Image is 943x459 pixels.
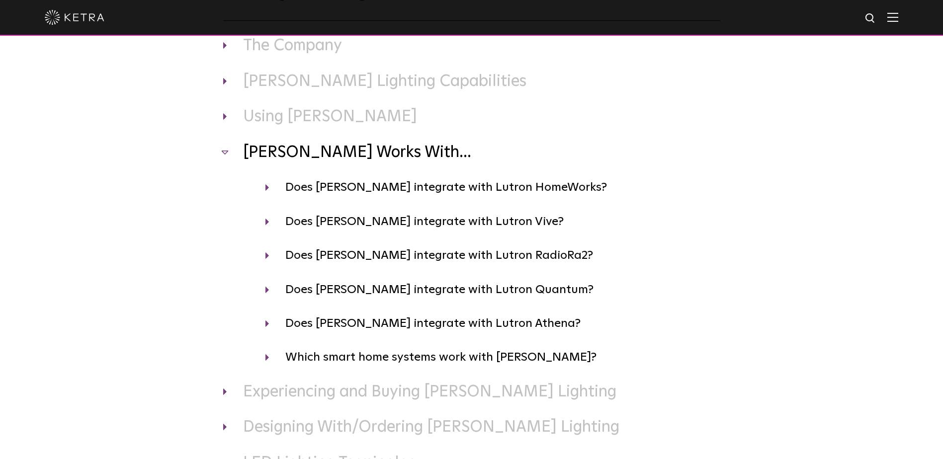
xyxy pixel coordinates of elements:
[265,212,720,231] h4: Does [PERSON_NAME] integrate with Lutron Vive?
[223,417,720,438] h3: Designing With/Ordering [PERSON_NAME] Lighting
[887,12,898,22] img: Hamburger%20Nav.svg
[223,143,720,163] h3: [PERSON_NAME] Works With...
[265,348,720,367] h4: Which smart home systems work with [PERSON_NAME]?
[265,280,720,299] h4: Does [PERSON_NAME] integrate with Lutron Quantum?
[265,246,720,265] h4: Does [PERSON_NAME] integrate with Lutron RadioRa2?
[265,314,720,333] h4: Does [PERSON_NAME] integrate with Lutron Athena?
[223,382,720,403] h3: Experiencing and Buying [PERSON_NAME] Lighting
[265,178,720,197] h4: Does [PERSON_NAME] integrate with Lutron HomeWorks?
[223,36,720,57] h3: The Company
[45,10,104,25] img: ketra-logo-2019-white
[223,107,720,128] h3: Using [PERSON_NAME]
[223,72,720,92] h3: [PERSON_NAME] Lighting Capabilities
[864,12,877,25] img: search icon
